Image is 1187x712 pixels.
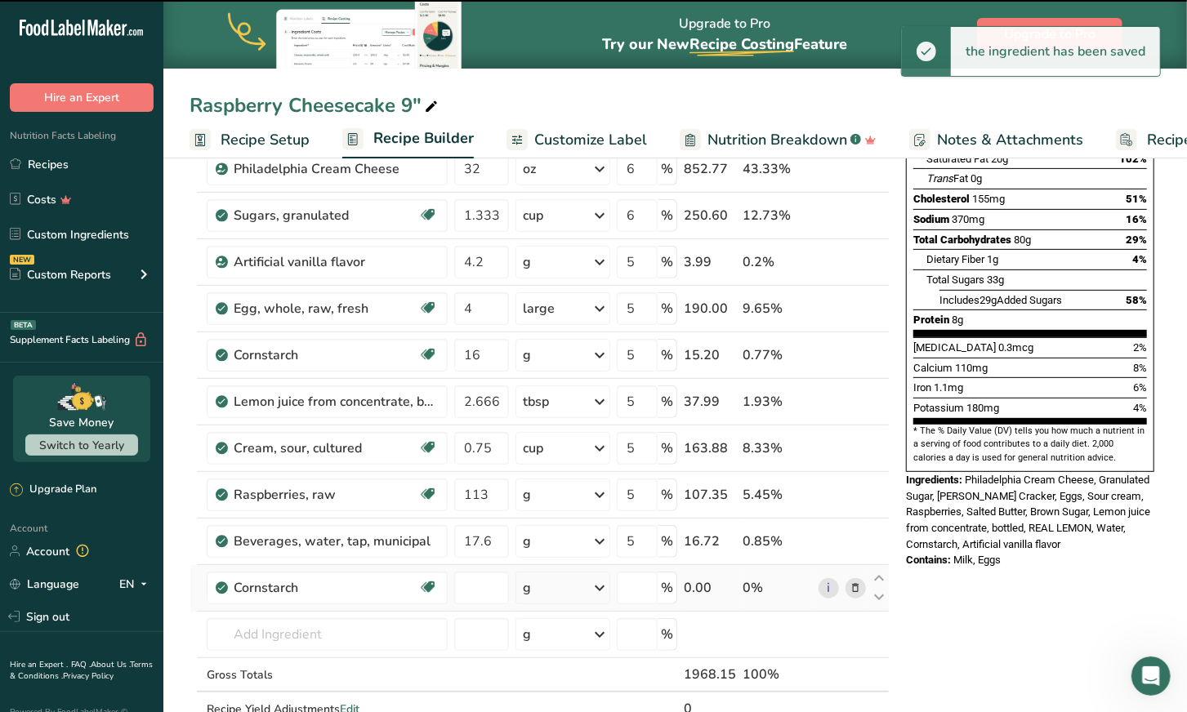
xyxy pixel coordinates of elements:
div: Lemon juice from concentrate, bottled, REAL LEMON [234,392,438,412]
div: 107.35 [684,485,736,505]
span: 20g [991,153,1008,165]
div: g [523,485,531,505]
span: Potassium [913,402,964,414]
span: 8g [952,314,963,326]
span: Includes Added Sugars [939,294,1062,306]
div: 12.73% [743,206,812,225]
span: Customize Label [534,129,647,151]
a: Privacy Policy [63,670,114,682]
div: 3.99 [684,252,736,272]
div: Gross Totals [207,666,448,683]
span: 1g [987,253,998,265]
div: g [523,345,531,365]
section: * The % Daily Value (DV) tells you how much a nutrient in a serving of food contributes to a dail... [913,425,1147,465]
span: 180mg [966,402,999,414]
a: Terms & Conditions . [10,659,153,682]
div: Egg, whole, raw, fresh [234,299,418,318]
span: Saturated Fat [926,153,988,165]
span: [MEDICAL_DATA] [913,341,996,354]
span: Dietary Fiber [926,253,984,265]
div: Cream, sour, cultured [234,438,418,458]
div: Raspberries, raw [234,485,418,505]
span: 58% [1126,294,1147,306]
div: cup [523,438,543,458]
a: Nutrition Breakdown [680,122,877,158]
span: 16% [1126,213,1147,225]
div: g [523,532,531,551]
div: 0% [743,578,812,598]
div: 8.33% [743,438,812,458]
div: 0.85% [743,532,812,551]
div: oz [523,159,536,179]
div: Sugars, granulated [234,206,418,225]
a: About Us . [91,659,130,670]
div: Custom Reports [10,266,111,283]
iframe: Intercom live chat [1131,656,1171,696]
span: 4% [1133,402,1147,414]
div: 190.00 [684,299,736,318]
div: 1.93% [743,392,812,412]
div: Cornstarch [234,578,418,598]
i: Trans [926,172,953,185]
div: Cornstarch [234,345,418,365]
span: 4% [1132,253,1147,265]
span: 29% [1126,234,1147,246]
span: 155mg [972,193,1005,205]
span: Calcium [913,362,953,374]
div: 37.99 [684,392,736,412]
a: Language [10,570,79,599]
div: Upgrade to Pro [602,1,847,69]
div: Artificial vanilla flavor [234,252,438,272]
span: Contains: [906,554,951,566]
a: Recipe Builder [342,120,474,159]
div: g [523,578,531,598]
span: 2% [1133,341,1147,354]
div: 5.45% [743,485,812,505]
div: 0.2% [743,252,812,272]
div: 0.00 [684,578,736,598]
div: Upgrade Plan [10,482,96,498]
div: 1968.15 [684,665,736,684]
a: Hire an Expert . [10,659,68,670]
div: 100% [743,665,812,684]
div: large [523,299,555,318]
span: 33g [987,274,1004,286]
span: 6% [1133,381,1147,394]
div: Beverages, water, tap, municipal [234,532,438,551]
span: Fat [926,172,968,185]
span: 0g [971,172,982,185]
span: Total Sugars [926,274,984,286]
div: Save Money [50,414,114,431]
a: i [819,578,839,599]
span: Cholesterol [913,193,970,205]
div: 852.77 [684,159,736,179]
input: Add Ingredient [207,618,448,651]
span: 29g [979,294,997,306]
div: g [523,625,531,644]
div: NEW [10,255,34,265]
span: Sodium [913,213,949,225]
span: Switch to Yearly [39,438,124,453]
span: Nutrition Breakdown [707,129,847,151]
span: Milk, Eggs [953,554,1001,566]
div: 163.88 [684,438,736,458]
span: Recipe Builder [373,127,474,149]
span: 1.1mg [934,381,963,394]
span: Philadelphia Cream Cheese, Granulated Sugar, [PERSON_NAME] Cracker, Eggs, Sour cream, Raspberries... [906,474,1150,550]
div: 43.33% [743,159,812,179]
div: cup [523,206,543,225]
span: Try our New Feature [602,34,847,54]
div: 15.20 [684,345,736,365]
span: Upgrade to Pro [1004,24,1096,44]
span: 80g [1014,234,1031,246]
a: FAQ . [71,659,91,670]
span: 102% [1119,153,1147,165]
a: Customize Label [506,122,647,158]
button: Upgrade to Pro [977,18,1122,51]
div: Philadelphia Cream Cheese [234,159,438,179]
div: BETA [11,320,36,330]
div: g [523,252,531,272]
span: 370mg [952,213,984,225]
div: 250.60 [684,206,736,225]
div: EN [119,574,154,594]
